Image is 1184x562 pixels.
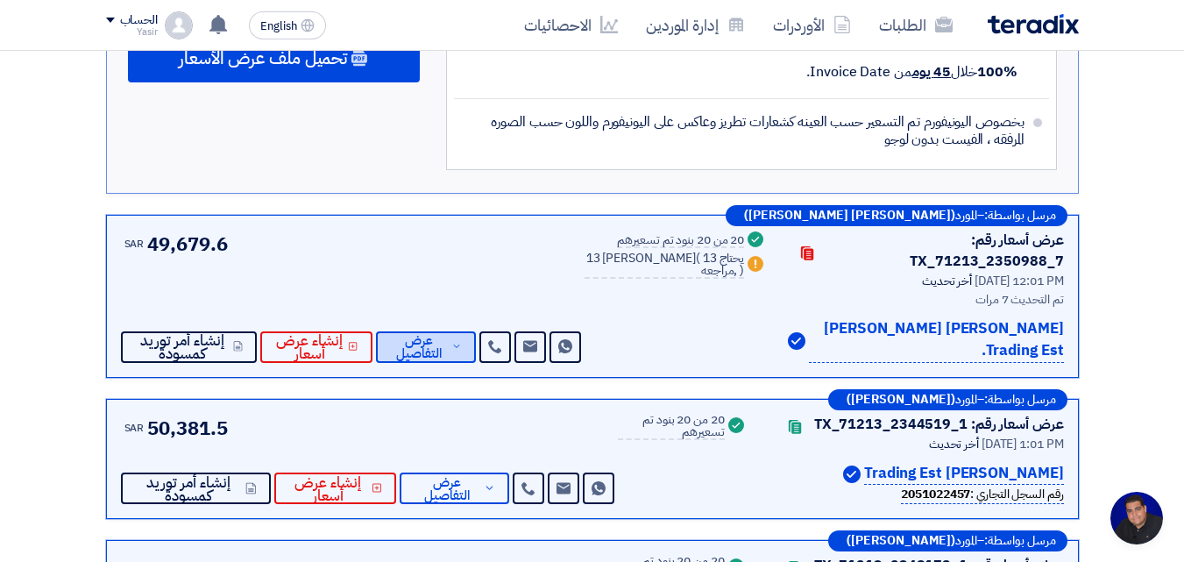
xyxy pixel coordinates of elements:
[977,61,1017,82] strong: 100%
[988,14,1079,34] img: Teradix logo
[618,414,724,440] div: 20 من 20 بنود تم تسعيرهم
[847,535,955,547] b: ([PERSON_NAME])
[260,20,297,32] span: English
[826,230,1063,272] div: عرض أسعار رقم: TX_71213_2350988_7
[912,61,951,82] u: 45 يوم
[121,331,257,363] button: إنشاء أمر توريد كمسودة
[701,249,744,280] span: 13 يحتاج مراجعه,
[901,485,1063,504] div: رقم السجل التجاري :
[147,414,227,443] span: 50,381.5
[740,261,744,280] span: )
[788,290,1063,309] div: تم التحديث 7 مرات
[759,4,865,46] a: الأوردرات
[955,210,977,222] span: المورد
[984,535,1056,547] span: مرسل بواسطة:
[147,230,227,259] span: 49,679.6
[124,420,145,436] span: SAR
[929,435,979,453] span: أخر تحديث
[165,11,193,39] img: profile_test.png
[901,485,970,503] b: 2051022457
[106,27,158,37] div: Yasir
[788,332,805,350] img: Verified Account
[124,236,145,252] span: SAR
[260,331,372,363] button: إنشاء عرض أسعار
[955,535,977,547] span: المورد
[135,476,242,502] span: إنشاء أمر توريد كمسودة
[274,334,345,360] span: إنشاء عرض أسعار
[984,210,1056,222] span: مرسل بواسطة:
[922,272,972,290] span: أخر تحديث
[864,462,1064,486] p: [PERSON_NAME] Trading Est
[632,4,759,46] a: إدارة الموردين
[249,11,326,39] button: English
[121,473,271,504] button: إنشاء أمر توريد كمسودة
[400,473,509,504] button: عرض التفاصيل
[744,210,955,222] b: ([PERSON_NAME] [PERSON_NAME])
[814,414,1064,435] div: عرض أسعار رقم: TX_71213_2344519_1
[726,205,1067,226] div: –
[274,473,397,504] button: إنشاء عرض أسعار
[806,61,1017,82] span: خلال من Invoice Date.
[847,394,955,406] b: ([PERSON_NAME])
[120,13,158,28] div: الحساب
[617,234,744,248] div: 20 من 20 بنود تم تسعيرهم
[414,476,479,502] span: عرض التفاصيل
[390,334,448,360] span: عرض التفاصيل
[468,113,1024,148] span: بخصوص اليونيفورم تم التسعير حسب العينه كشعارات تطريز وعاكس على اليونيفورم واللون حسب الصوره المرف...
[179,50,347,66] span: تحميل ملف عرض الأسعار
[585,253,744,279] div: 13 [PERSON_NAME]
[288,476,368,502] span: إنشاء عرض أسعار
[955,394,977,406] span: المورد
[843,466,861,483] img: Verified Account
[828,530,1067,551] div: –
[982,435,1064,453] span: [DATE] 1:01 PM
[696,249,700,267] span: (
[376,331,476,363] button: عرض التفاصيل
[975,272,1064,290] span: [DATE] 12:01 PM
[135,334,230,360] span: إنشاء أمر توريد كمسودة
[510,4,632,46] a: الاحصائيات
[828,389,1067,410] div: –
[984,394,1056,406] span: مرسل بواسطة:
[1110,492,1163,544] div: Open chat
[865,4,967,46] a: الطلبات
[809,317,1063,363] p: [PERSON_NAME] [PERSON_NAME] Trading Est.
